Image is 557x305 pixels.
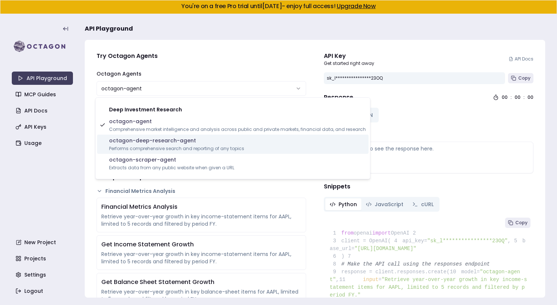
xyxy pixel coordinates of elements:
[109,156,234,163] span: octagon-scraper-agent
[109,137,244,144] span: octagon-deep-research-agent
[109,118,366,125] span: octagon-agent
[109,146,244,152] span: Performs comprehensive search and reporting of any topics
[109,165,234,171] span: Extracts data from any public website when given a URL
[109,126,366,132] span: Comprehensive market intelligence and analysis across public and private markets, financial data,...
[97,104,369,115] div: Deep Investment Research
